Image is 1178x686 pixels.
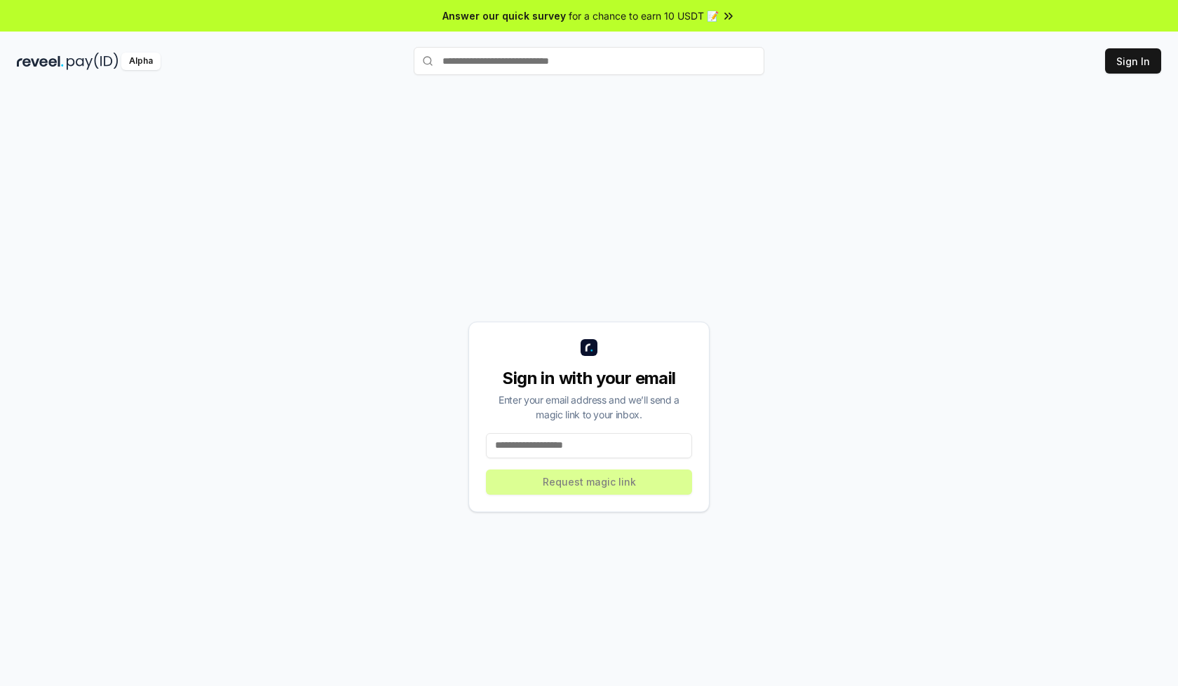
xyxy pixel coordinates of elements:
[442,8,566,23] span: Answer our quick survey
[17,53,64,70] img: reveel_dark
[581,339,597,356] img: logo_small
[569,8,719,23] span: for a chance to earn 10 USDT 📝
[1105,48,1161,74] button: Sign In
[121,53,161,70] div: Alpha
[67,53,119,70] img: pay_id
[486,367,692,390] div: Sign in with your email
[486,392,692,422] div: Enter your email address and we’ll send a magic link to your inbox.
